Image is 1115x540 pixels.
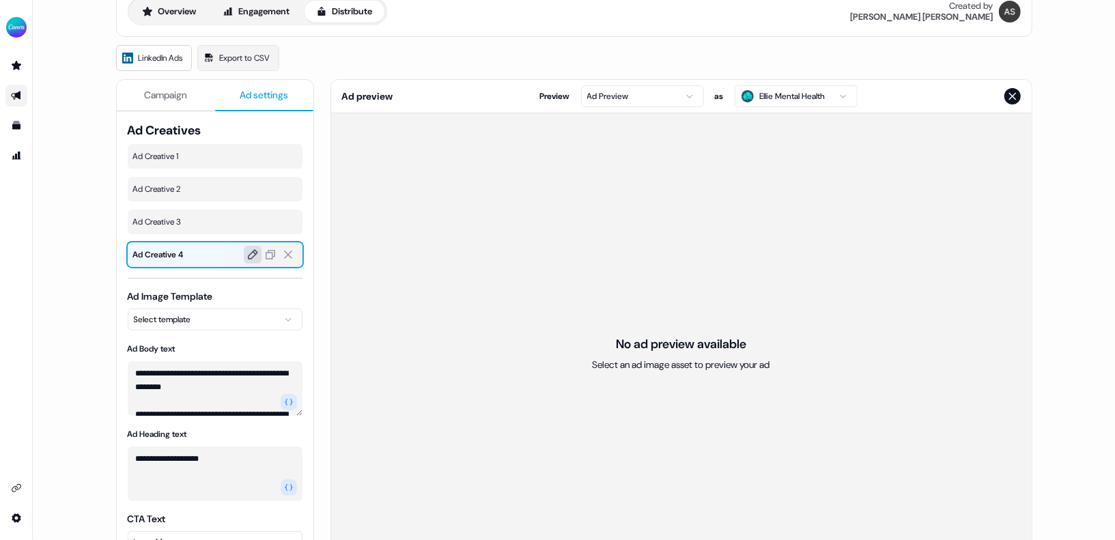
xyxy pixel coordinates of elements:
[5,115,27,137] a: Go to templates
[220,51,270,65] span: Export to CSV
[5,145,27,167] a: Go to attribution
[128,122,302,139] span: Ad Creatives
[5,85,27,106] a: Go to outbound experience
[197,45,279,71] a: Export to CSV
[139,51,183,65] span: LinkedIn Ads
[128,513,166,525] label: CTA Text
[5,507,27,529] a: Go to integrations
[128,290,213,302] label: Ad Image Template
[950,1,993,12] div: Created by
[999,1,1021,23] img: Anna
[305,1,384,23] button: Distribute
[1004,88,1021,104] button: Close preview
[5,477,27,499] a: Go to integrations
[133,182,297,196] span: Ad Creative 2
[5,55,27,76] a: Go to prospects
[211,1,302,23] button: Engagement
[144,88,187,102] span: Campaign
[851,12,993,23] div: [PERSON_NAME] [PERSON_NAME]
[133,150,297,163] span: Ad Creative 1
[128,429,187,440] label: Ad Heading text
[240,88,288,102] span: Ad settings
[133,215,297,229] span: Ad Creative 3
[715,89,724,103] span: as
[128,343,175,354] label: Ad Body text
[593,358,770,371] span: Select an ad image asset to preview your ad
[133,248,297,261] span: Ad Creative 4
[342,89,393,103] span: Ad preview
[540,89,570,103] span: Preview
[616,336,746,352] span: No ad preview available
[116,45,192,71] a: LinkedIn Ads
[130,1,208,23] button: Overview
